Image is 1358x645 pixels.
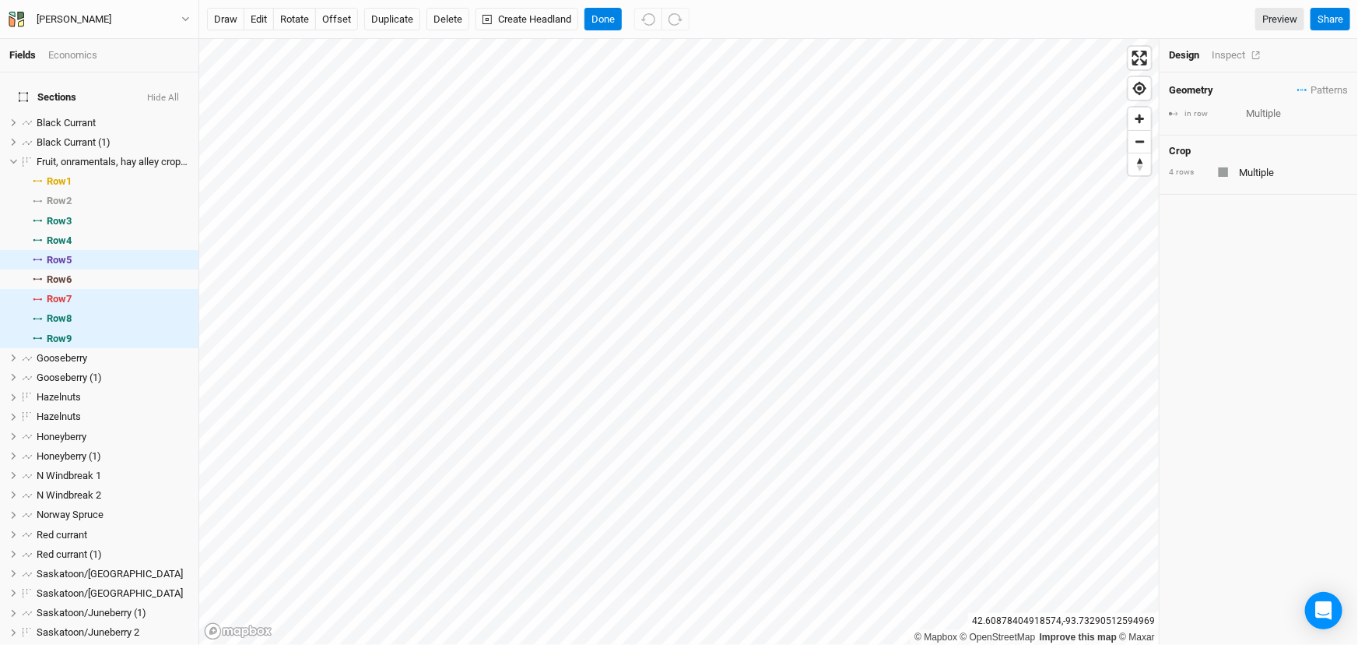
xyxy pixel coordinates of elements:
[37,450,101,462] span: Honeyberry (1)
[584,8,622,31] button: Done
[37,391,189,404] div: Hazelnuts
[37,529,87,541] span: Red currant
[37,117,189,129] div: Black Currant
[37,372,189,384] div: Gooseberry (1)
[1311,8,1350,31] button: Share
[1128,131,1151,153] span: Zoom out
[37,607,146,619] span: Saskatoon/Juneberry (1)
[1169,108,1237,120] div: in row
[37,587,183,599] span: Saskatoon/[GEOGRAPHIC_DATA]
[426,8,469,31] button: Delete
[1169,145,1191,157] h4: Crop
[37,470,101,481] span: N Windbreak 1
[37,411,189,423] div: Hazelnuts
[1119,632,1155,643] a: Maxar
[968,613,1159,629] div: 42.60878404918574 , -93.73290512594969
[37,548,189,561] div: Red currant (1)
[47,175,72,188] span: Row 1
[37,391,81,403] span: Hazelnuts
[1297,82,1349,99] button: Patterns
[199,39,1159,645] canvas: Map
[146,93,180,104] button: Hide All
[37,156,189,168] div: Fruit, onramentals, hay alley croping
[207,8,244,31] button: draw
[914,632,957,643] a: Mapbox
[47,195,72,207] span: Row 2
[1128,107,1151,130] button: Zoom in
[37,529,189,541] div: Red currant
[47,273,72,286] span: Row 6
[37,12,111,27] div: [PERSON_NAME]
[37,431,86,442] span: Honeyberry
[47,333,72,345] span: Row 9
[273,8,316,31] button: rotate
[1128,153,1151,175] button: Reset bearing to north
[37,489,189,502] div: N Windbreak 2
[37,352,87,364] span: Gooseberry
[37,431,189,443] div: Honeyberry
[1128,47,1151,69] button: Enter fullscreen
[1297,83,1348,98] span: Patterns
[37,136,111,148] span: Black Currant (1)
[47,234,72,247] span: Row 4
[37,156,194,167] span: Fruit, onramentals, hay alley croping
[634,8,662,31] button: Undo (^z)
[9,49,36,61] a: Fields
[37,411,81,422] span: Hazelnuts
[1305,592,1342,629] div: Open Intercom Messenger
[37,450,189,463] div: Honeyberry (1)
[37,12,111,27] div: Garrett Hilpipre
[37,587,189,600] div: Saskatoon/Juneberry
[37,568,183,580] span: Saskatoon/[GEOGRAPHIC_DATA]
[37,626,139,638] span: Saskatoon/Juneberry 2
[37,136,189,149] div: Black Currant (1)
[47,312,72,325] span: Row 8
[315,8,358,31] button: offset
[1169,48,1199,62] div: Design
[1128,77,1151,100] button: Find my location
[37,352,189,365] div: Gooseberry
[37,548,102,560] span: Red currant (1)
[1212,48,1267,62] div: Inspect
[47,293,72,305] span: Row 7
[1255,8,1304,31] a: Preview
[37,117,96,129] span: Black Currant
[37,509,104,520] span: Norway Spruce
[960,632,1036,643] a: OpenStreetMap
[37,568,189,580] div: Saskatoon/Juneberry
[1169,84,1213,97] h4: Geometry
[37,607,189,619] div: Saskatoon/Juneberry (1)
[661,8,690,31] button: Redo (^Z)
[37,372,102,383] span: Gooseberry (1)
[204,622,272,640] a: Mapbox logo
[37,470,189,482] div: N Windbreak 1
[48,48,97,62] div: Economics
[1169,167,1208,178] div: 4 rows
[19,91,76,104] span: Sections
[1234,163,1349,182] input: Multiple
[244,8,274,31] button: edit
[47,254,72,266] span: Row 5
[364,8,420,31] button: Duplicate
[1128,130,1151,153] button: Zoom out
[1040,632,1117,643] a: Improve this map
[475,8,578,31] button: Create Headland
[37,489,101,501] span: N Windbreak 2
[8,11,191,28] button: [PERSON_NAME]
[47,215,72,227] span: Row 3
[37,626,189,639] div: Saskatoon/Juneberry 2
[37,509,189,521] div: Norway Spruce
